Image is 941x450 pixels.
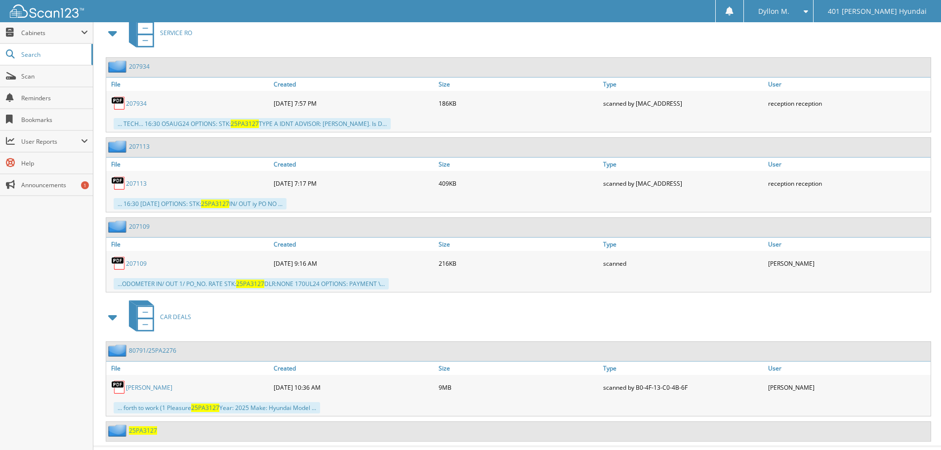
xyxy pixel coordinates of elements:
span: 25PA3127 [201,200,229,208]
div: 216KB [436,253,601,273]
a: Size [436,238,601,251]
span: 25PA3127 [191,404,219,412]
span: SERVICE RO [160,29,192,37]
span: User Reports [21,137,81,146]
span: Announcements [21,181,88,189]
div: scanned by B0-4F-13-C0-4B-6F [601,377,766,397]
img: PDF.png [111,380,126,395]
div: 1 [81,181,89,189]
span: Cabinets [21,29,81,37]
span: 25PA3127 [236,280,264,288]
a: 207113 [129,142,150,151]
a: User [766,362,931,375]
div: ... TECH... 16:30 O5AUG24 OPTIONS: STK: TYPE A IDNT ADVISOR: [PERSON_NAME]. Is D... [114,118,391,129]
a: Created [271,78,436,91]
a: Type [601,158,766,171]
a: Size [436,78,601,91]
a: Type [601,238,766,251]
a: Size [436,158,601,171]
img: PDF.png [111,256,126,271]
span: Dyllon M. [758,8,789,14]
a: Type [601,78,766,91]
a: Created [271,362,436,375]
span: Scan [21,72,88,81]
a: Created [271,238,436,251]
a: [PERSON_NAME] [126,383,172,392]
div: reception reception [766,173,931,193]
a: 207934 [126,99,147,108]
a: File [106,78,271,91]
div: 186KB [436,93,601,113]
a: 207113 [126,179,147,188]
div: scanned by [MAC_ADDRESS] [601,93,766,113]
div: scanned [601,253,766,273]
div: 409KB [436,173,601,193]
span: Search [21,50,86,59]
a: CAR DEALS [123,297,191,336]
span: 401 [PERSON_NAME] Hyundai [828,8,927,14]
div: ... 16:30 [DATE] OPTIONS: STK: IN/ OUT iy PO NO ... [114,198,286,209]
div: [DATE] 10:36 AM [271,377,436,397]
a: 80791/25PA2276 [129,346,176,355]
a: Created [271,158,436,171]
img: folder2.png [108,344,129,357]
span: CAR DEALS [160,313,191,321]
div: ...ODOMETER IN/ OUT 1/ PO_NO. RATE STK: DLR:NONE 170UL24 OPTIONS: PAYMENT \... [114,278,389,289]
div: scanned by [MAC_ADDRESS] [601,173,766,193]
a: SERVICE RO [123,13,192,52]
a: User [766,78,931,91]
a: User [766,158,931,171]
span: Bookmarks [21,116,88,124]
img: folder2.png [108,140,129,153]
div: [DATE] 9:16 AM [271,253,436,273]
img: folder2.png [108,424,129,437]
a: 207934 [129,62,150,71]
a: 207109 [129,222,150,231]
iframe: Chat Widget [892,403,941,450]
div: [DATE] 7:57 PM [271,93,436,113]
div: [DATE] 7:17 PM [271,173,436,193]
span: Reminders [21,94,88,102]
div: [PERSON_NAME] [766,377,931,397]
div: [PERSON_NAME] [766,253,931,273]
img: PDF.png [111,176,126,191]
a: 207109 [126,259,147,268]
img: folder2.png [108,220,129,233]
div: ... forth to work (1 Pleasure Year: 2025 Make: Hyundai Model ... [114,402,320,413]
a: File [106,238,271,251]
span: Help [21,159,88,167]
img: scan123-logo-white.svg [10,4,84,18]
img: PDF.png [111,96,126,111]
a: User [766,238,931,251]
a: File [106,362,271,375]
a: 25PA3127 [129,426,157,435]
div: 9MB [436,377,601,397]
a: Size [436,362,601,375]
a: File [106,158,271,171]
span: 25PA3127 [231,120,259,128]
div: reception reception [766,93,931,113]
img: folder2.png [108,60,129,73]
a: Type [601,362,766,375]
